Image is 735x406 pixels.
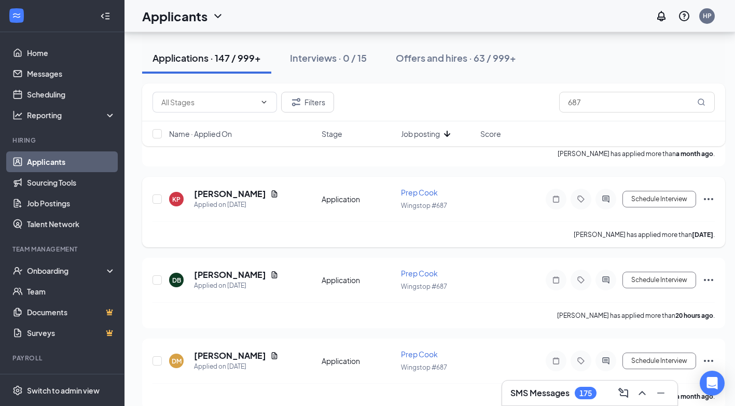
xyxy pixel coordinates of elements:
[172,357,182,366] div: DM
[27,214,116,234] a: Talent Network
[27,385,100,396] div: Switch to admin view
[441,128,453,140] svg: ArrowDown
[600,276,612,284] svg: ActiveChat
[172,195,181,204] div: KP
[169,129,232,139] span: Name · Applied On
[692,231,713,239] b: [DATE]
[270,271,279,279] svg: Document
[281,92,334,113] button: Filter Filters
[559,92,715,113] input: Search in applications
[702,274,715,286] svg: Ellipses
[401,283,447,290] span: Wingstop #687
[401,129,440,139] span: Job posting
[12,354,114,362] div: Payroll
[579,389,592,398] div: 175
[27,172,116,193] a: Sourcing Tools
[575,276,587,284] svg: Tag
[322,275,395,285] div: Application
[702,355,715,367] svg: Ellipses
[615,385,632,401] button: ComposeMessage
[12,245,114,254] div: Team Management
[675,312,713,319] b: 20 hours ago
[12,136,114,145] div: Hiring
[636,387,648,399] svg: ChevronUp
[194,200,279,210] div: Applied on [DATE]
[27,84,116,105] a: Scheduling
[290,96,302,108] svg: Filter
[270,190,279,198] svg: Document
[27,110,116,120] div: Reporting
[574,230,715,239] p: [PERSON_NAME] has applied more than .
[702,193,715,205] svg: Ellipses
[27,265,107,276] div: Onboarding
[152,51,261,64] div: Applications · 147 / 999+
[676,393,713,400] b: a month ago
[401,202,447,209] span: Wingstop #687
[212,10,224,22] svg: ChevronDown
[600,195,612,203] svg: ActiveChat
[401,188,438,197] span: Prep Cook
[27,323,116,343] a: SurveysCrown
[194,361,279,372] div: Applied on [DATE]
[27,151,116,172] a: Applicants
[27,281,116,302] a: Team
[575,357,587,365] svg: Tag
[653,385,669,401] button: Minimize
[401,363,447,371] span: Wingstop #687
[622,272,696,288] button: Schedule Interview
[12,265,23,276] svg: UserCheck
[703,11,712,20] div: HP
[617,387,630,399] svg: ComposeMessage
[27,369,116,390] a: PayrollCrown
[550,276,562,284] svg: Note
[401,269,438,278] span: Prep Cook
[480,129,501,139] span: Score
[322,356,395,366] div: Application
[100,11,110,21] svg: Collapse
[557,311,715,320] p: [PERSON_NAME] has applied more than .
[622,353,696,369] button: Schedule Interview
[700,371,725,396] div: Open Intercom Messenger
[622,191,696,207] button: Schedule Interview
[322,129,342,139] span: Stage
[260,98,268,106] svg: ChevronDown
[575,195,587,203] svg: Tag
[290,51,367,64] div: Interviews · 0 / 15
[12,385,23,396] svg: Settings
[194,350,266,361] h5: [PERSON_NAME]
[600,357,612,365] svg: ActiveChat
[550,195,562,203] svg: Note
[401,349,438,359] span: Prep Cook
[194,188,266,200] h5: [PERSON_NAME]
[27,43,116,63] a: Home
[655,387,667,399] svg: Minimize
[510,387,570,399] h3: SMS Messages
[322,194,395,204] div: Application
[12,110,23,120] svg: Analysis
[161,96,256,108] input: All Stages
[11,10,22,21] svg: WorkstreamLogo
[678,10,690,22] svg: QuestionInfo
[194,281,279,291] div: Applied on [DATE]
[634,385,650,401] button: ChevronUp
[27,193,116,214] a: Job Postings
[172,276,181,285] div: DB
[655,10,668,22] svg: Notifications
[550,357,562,365] svg: Note
[27,63,116,84] a: Messages
[142,7,207,25] h1: Applicants
[396,51,516,64] div: Offers and hires · 63 / 999+
[697,98,705,106] svg: MagnifyingGlass
[194,269,266,281] h5: [PERSON_NAME]
[270,352,279,360] svg: Document
[27,302,116,323] a: DocumentsCrown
